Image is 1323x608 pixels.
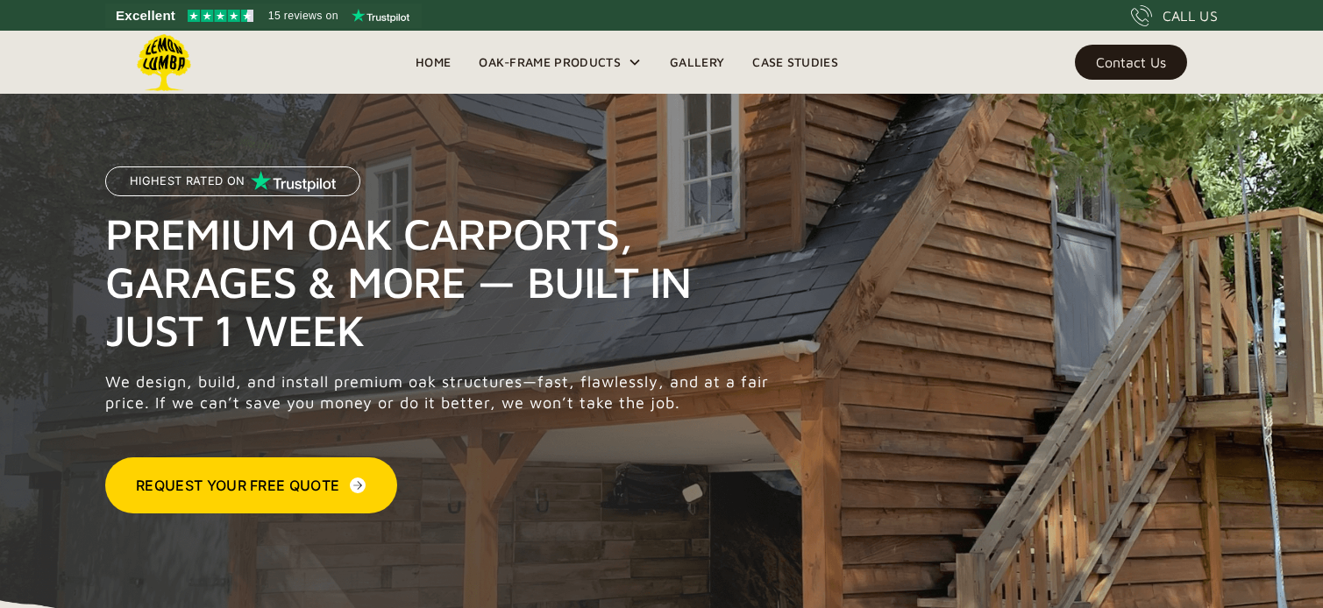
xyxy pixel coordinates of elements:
span: Excellent [116,5,175,26]
a: CALL US [1131,5,1218,26]
a: Contact Us [1075,45,1187,80]
div: CALL US [1163,5,1218,26]
a: Home [402,49,465,75]
a: Case Studies [738,49,852,75]
a: Gallery [656,49,738,75]
a: Request Your Free Quote [105,457,397,513]
div: Oak-Frame Products [465,31,656,94]
div: Oak-Frame Products [479,52,621,73]
div: Contact Us [1096,56,1166,68]
img: Trustpilot logo [352,9,409,23]
span: 15 reviews on [268,5,338,26]
a: Highest Rated on [105,166,360,209]
h1: Premium Oak Carports, Garages & More — Built in Just 1 Week [105,209,779,354]
img: Trustpilot 4.5 stars [188,10,253,22]
div: Request Your Free Quote [136,475,339,496]
p: We design, build, and install premium oak structures—fast, flawlessly, and at a fair price. If we... [105,371,779,414]
a: See Lemon Lumba reviews on Trustpilot [105,4,422,28]
p: Highest Rated on [130,175,245,187]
